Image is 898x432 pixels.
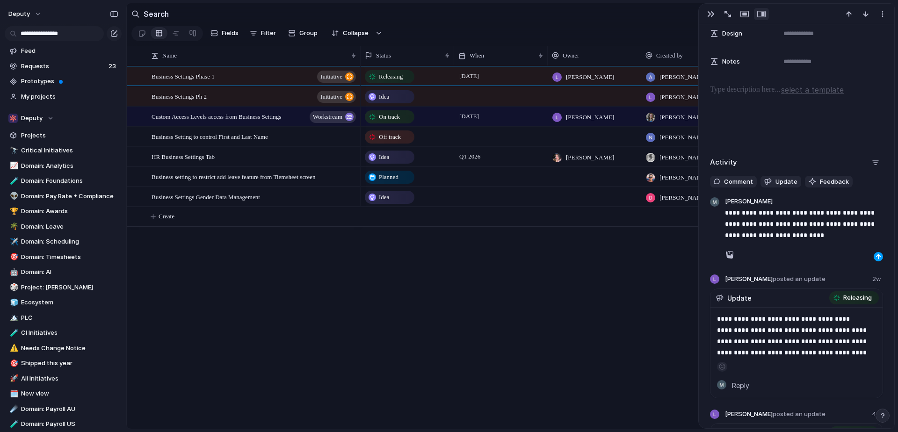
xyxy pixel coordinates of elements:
[21,131,118,140] span: Projects
[10,252,16,262] div: 🎯
[21,77,118,86] span: Prototypes
[10,297,16,308] div: 🧊
[5,129,122,143] a: Projects
[8,419,18,429] button: 🧪
[725,274,826,284] span: [PERSON_NAME]
[5,235,122,249] div: ✈️Domain: Scheduling
[563,51,579,60] span: Owner
[5,311,122,325] a: 🏔️PLC
[8,161,18,171] button: 📈
[21,161,118,171] span: Domain: Analytics
[10,206,16,217] div: 🏆
[379,72,403,81] span: Releasing
[21,313,118,323] span: PLC
[8,252,18,262] button: 🎯
[21,374,118,383] span: All Initiatives
[8,298,18,307] button: 🧊
[8,344,18,353] button: ⚠️
[5,159,122,173] a: 📈Domain: Analytics
[8,404,18,414] button: ☄️
[21,222,118,231] span: Domain: Leave
[21,283,118,292] span: Project: [PERSON_NAME]
[261,29,276,38] span: Filter
[656,51,683,60] span: Created by
[775,177,797,187] span: Update
[152,191,260,202] span: Business Settings Gender Data Management
[659,193,708,202] span: [PERSON_NAME]
[379,173,398,182] span: Planned
[5,295,122,310] a: 🧊Ecosystem
[843,293,872,302] span: Releasing
[5,189,122,203] div: 👽Domain: Pay Rate + Compliance
[8,328,18,338] button: 🧪
[457,111,481,122] span: [DATE]
[10,145,16,156] div: 🔭
[246,26,280,41] button: Filter
[5,204,122,218] a: 🏆Domain: Awards
[21,62,106,71] span: Requests
[5,144,122,158] a: 🔭Critical Initiatives
[10,267,16,278] div: 🤖
[5,402,122,416] a: ☄️Domain: Payroll AU
[820,177,849,187] span: Feedback
[10,176,16,187] div: 🧪
[773,410,826,418] span: posted an update
[8,237,18,246] button: ✈️
[21,252,118,262] span: Domain: Timesheets
[659,113,708,122] span: [PERSON_NAME]
[760,176,801,188] button: Update
[659,93,708,102] span: [PERSON_NAME]
[5,326,122,340] a: 🧪CI Initiatives
[5,111,122,125] button: Deputy
[724,177,753,187] span: Comment
[10,373,16,384] div: 🚀
[780,83,845,97] button: select a template
[21,207,118,216] span: Domain: Awards
[5,281,122,295] div: 🎲Project: [PERSON_NAME]
[727,293,752,303] span: Update
[10,358,16,369] div: 🎯
[159,212,174,221] span: Create
[21,298,118,307] span: Ecosystem
[8,374,18,383] button: 🚀
[21,176,118,186] span: Domain: Foundations
[8,222,18,231] button: 🌴
[5,387,122,401] div: 🗓️New view
[566,153,614,162] span: [PERSON_NAME]
[5,265,122,279] div: 🤖Domain: AI
[659,133,708,142] span: [PERSON_NAME]
[21,237,118,246] span: Domain: Scheduling
[207,26,242,41] button: Fields
[8,313,18,323] button: 🏔️
[470,51,484,60] span: When
[283,26,322,41] button: Group
[299,29,318,38] span: Group
[10,312,16,323] div: 🏔️
[21,359,118,368] span: Shipped this year
[5,341,122,355] a: ⚠️Needs Change Notice
[21,114,43,123] span: Deputy
[5,250,122,264] a: 🎯Domain: Timesheets
[152,171,316,182] span: Business setting to restrict add leave feature from Tiemsheet screen
[5,356,122,370] a: 🎯Shipped this year
[5,220,122,234] div: 🌴Domain: Leave
[5,44,122,58] a: Feed
[457,71,481,82] span: [DATE]
[5,59,122,73] a: Requests23
[8,389,18,398] button: 🗓️
[317,91,356,103] button: initiative
[8,9,30,19] span: deputy
[805,176,853,188] button: Feedback
[144,8,169,20] h2: Search
[21,192,118,201] span: Domain: Pay Rate + Compliance
[10,419,16,430] div: 🧪
[8,176,18,186] button: 🧪
[5,174,122,188] a: 🧪Domain: Foundations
